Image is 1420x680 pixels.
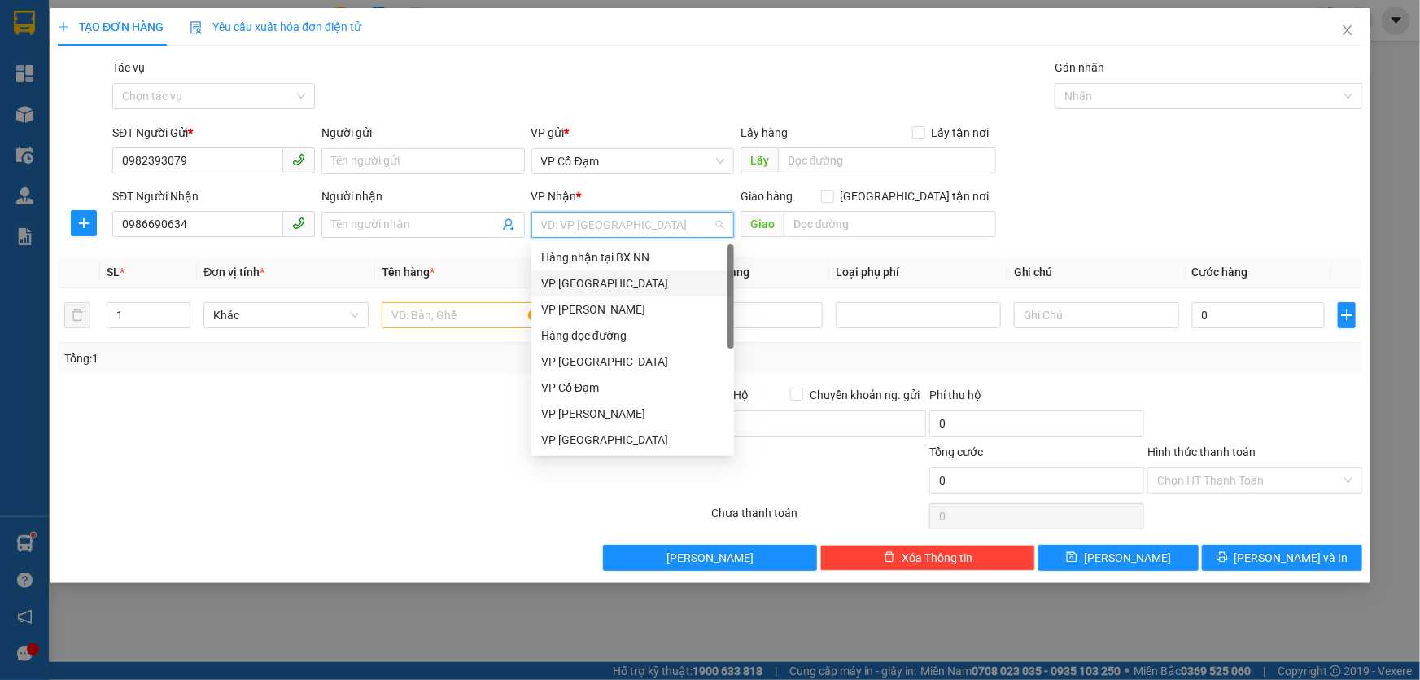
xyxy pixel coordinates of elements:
span: Tên hàng [382,265,435,279]
span: Lấy hàng [741,126,788,139]
span: plus [1339,309,1355,322]
span: SL [107,265,120,279]
button: plus [1338,302,1356,328]
span: [PERSON_NAME] [666,549,754,567]
div: VP [GEOGRAPHIC_DATA] [541,431,724,449]
span: Xóa Thông tin [902,549,972,567]
span: close [1341,24,1354,37]
span: user-add [502,218,515,231]
span: Tổng cước [929,445,983,458]
div: Người nhận [321,187,524,205]
span: save [1066,551,1077,564]
div: VP gửi [531,124,734,142]
button: save[PERSON_NAME] [1038,545,1199,571]
div: VP Hà Đông [531,349,734,375]
span: phone [292,153,305,166]
span: Lấy [741,147,778,173]
span: plus [72,217,96,230]
div: Tổng: 1 [64,349,548,367]
span: Khác [213,303,359,327]
div: SĐT Người Nhận [112,187,315,205]
label: Hình thức thanh toán [1147,445,1256,458]
div: VP Xuân Giang [531,427,734,453]
div: VP [GEOGRAPHIC_DATA] [541,353,724,371]
th: Ghi chú [1007,257,1186,288]
button: printer[PERSON_NAME] và In [1202,545,1362,571]
label: Gán nhãn [1055,61,1104,74]
input: 0 [690,302,823,328]
div: VP Mỹ Đình [531,270,734,296]
span: [PERSON_NAME] và In [1234,549,1348,567]
span: VP Cổ Đạm [541,149,724,173]
button: plus [71,210,97,236]
div: VP Cổ Đạm [541,379,724,397]
span: [GEOGRAPHIC_DATA] tận nơi [834,187,996,205]
span: Cước hàng [1192,265,1248,279]
span: Giao hàng [741,190,793,203]
div: VP [GEOGRAPHIC_DATA] [541,274,724,292]
div: Hàng dọc đường [541,327,724,344]
input: Ghi Chú [1014,302,1179,328]
div: SĐT Người Gửi [112,124,315,142]
label: Tác vụ [112,61,145,74]
span: VP Nhận [531,190,577,203]
div: VP Cổ Đạm [531,375,734,401]
th: Loại phụ phí [829,257,1007,288]
div: Hàng dọc đường [531,322,734,349]
button: [PERSON_NAME] [603,545,818,571]
span: plus [58,21,69,33]
button: deleteXóa Thông tin [820,545,1035,571]
span: Lấy tận nơi [925,124,996,142]
input: Dọc đường [784,211,996,237]
button: Close [1325,8,1370,54]
div: VP Cương Gián [531,401,734,427]
div: VP Hoàng Liệt [531,296,734,322]
input: VD: Bàn, Ghế [382,302,547,328]
div: Người gửi [321,124,524,142]
div: Hàng nhận tại BX NN [531,244,734,270]
span: Chuyển khoản ng. gửi [803,386,926,404]
span: Đơn vị tính [203,265,264,279]
div: Chưa thanh toán [710,504,928,533]
span: Yêu cầu xuất hóa đơn điện tử [190,20,361,33]
div: Phí thu hộ [929,386,1144,410]
div: VP [PERSON_NAME] [541,301,724,318]
span: phone [292,217,305,230]
span: Giao [741,211,784,237]
div: Hàng nhận tại BX NN [541,248,724,266]
div: VP [PERSON_NAME] [541,405,724,423]
span: TẠO ĐƠN HÀNG [58,20,164,33]
button: delete [64,302,90,328]
input: Dọc đường [778,147,996,173]
span: delete [884,551,895,564]
span: [PERSON_NAME] [1084,549,1171,567]
span: printer [1217,551,1228,564]
img: icon [190,21,203,34]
